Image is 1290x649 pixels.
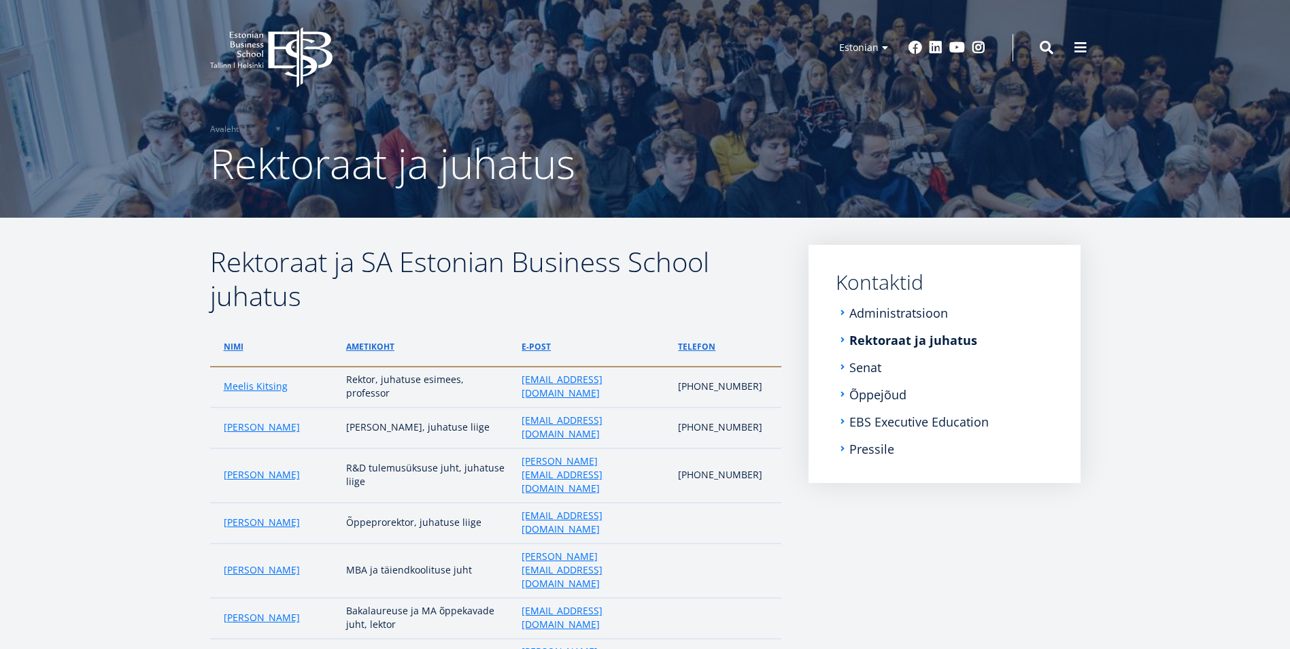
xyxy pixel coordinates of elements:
a: Pressile [849,442,894,456]
td: [PHONE_NUMBER] [671,407,781,448]
a: telefon [678,340,715,354]
td: Õppeprorektor, juhatuse liige [339,503,515,544]
h2: Rektoraat ja SA Estonian Business School juhatus [210,245,781,313]
a: e-post [522,340,551,354]
a: Senat [849,361,881,374]
a: [PERSON_NAME] [224,611,300,625]
a: [EMAIL_ADDRESS][DOMAIN_NAME] [522,414,664,441]
a: Meelis Kitsing [224,380,288,393]
td: [PHONE_NUMBER] [671,448,781,503]
a: [EMAIL_ADDRESS][DOMAIN_NAME] [522,509,664,536]
a: Linkedin [929,41,943,54]
a: [PERSON_NAME] [224,563,300,577]
p: [PHONE_NUMBER] [678,380,767,393]
a: Instagram [972,41,985,54]
a: ametikoht [346,340,394,354]
a: Nimi [224,340,243,354]
a: Administratsioon [849,306,948,320]
a: Rektoraat ja juhatus [849,333,977,347]
a: Kontaktid [836,272,1053,293]
a: EBS Executive Education [849,415,989,429]
p: Rektor, juhatuse esimees, professor [346,373,508,400]
a: Avaleht [210,122,239,136]
a: [PERSON_NAME] [224,468,300,482]
a: [PERSON_NAME][EMAIL_ADDRESS][DOMAIN_NAME] [522,550,664,590]
a: Facebook [909,41,922,54]
td: Bakalaureuse ja MA õppekavade juht, lektor [339,598,515,639]
a: [PERSON_NAME] [224,516,300,529]
a: [PERSON_NAME] [224,420,300,434]
td: R&D tulemusüksuse juht, juhatuse liige [339,448,515,503]
a: Youtube [949,41,965,54]
a: [EMAIL_ADDRESS][DOMAIN_NAME] [522,604,664,631]
td: MBA ja täiendkoolituse juht [339,544,515,598]
a: [EMAIL_ADDRESS][DOMAIN_NAME] [522,373,664,400]
a: [PERSON_NAME][EMAIL_ADDRESS][DOMAIN_NAME] [522,454,664,495]
a: Õppejõud [849,388,906,401]
span: Rektoraat ja juhatus [210,135,575,191]
td: [PERSON_NAME], juhatuse liige [339,407,515,448]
